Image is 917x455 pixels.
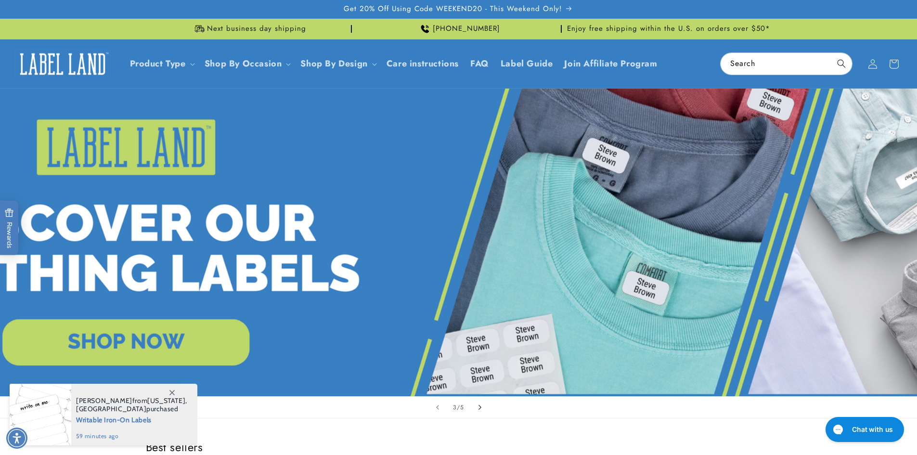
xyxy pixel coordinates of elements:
span: Shop By Occasion [205,58,282,69]
iframe: Sign Up via Text for Offers [8,378,122,407]
span: Enjoy free shipping within the U.S. on orders over $50* [567,24,770,34]
span: [PHONE_NUMBER] [433,24,500,34]
iframe: Gorgias live chat messenger [821,414,907,445]
summary: Shop By Design [295,52,380,75]
span: Rewards [5,208,14,248]
span: 59 minutes ago [76,432,187,441]
button: Search [831,53,852,74]
div: Announcement [356,19,562,39]
span: FAQ [470,58,489,69]
span: Writable Iron-On Labels [76,413,187,425]
summary: Product Type [124,52,199,75]
span: 3 [453,403,457,412]
span: Care instructions [387,58,459,69]
span: from , purchased [76,397,187,413]
button: Previous slide [427,397,448,418]
span: Get 20% Off Using Code WEEKEND20 - This Weekend Only! [344,4,562,14]
span: / [457,403,460,412]
div: Accessibility Menu [6,428,27,449]
h2: Best sellers [146,440,772,455]
a: FAQ [465,52,495,75]
a: Shop By Design [300,57,367,70]
div: Announcement [146,19,352,39]
span: [GEOGRAPHIC_DATA] [76,404,146,413]
button: Next slide [469,397,491,418]
span: Label Guide [501,58,553,69]
span: [US_STATE] [147,396,185,405]
summary: Shop By Occasion [199,52,295,75]
div: Announcement [566,19,772,39]
a: Label Guide [495,52,559,75]
img: Label Land [14,49,111,79]
a: Join Affiliate Program [558,52,663,75]
span: Next business day shipping [207,24,306,34]
span: 5 [460,403,464,412]
a: Label Land [11,45,115,82]
a: Product Type [130,57,186,70]
a: Care instructions [381,52,465,75]
span: Join Affiliate Program [564,58,657,69]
